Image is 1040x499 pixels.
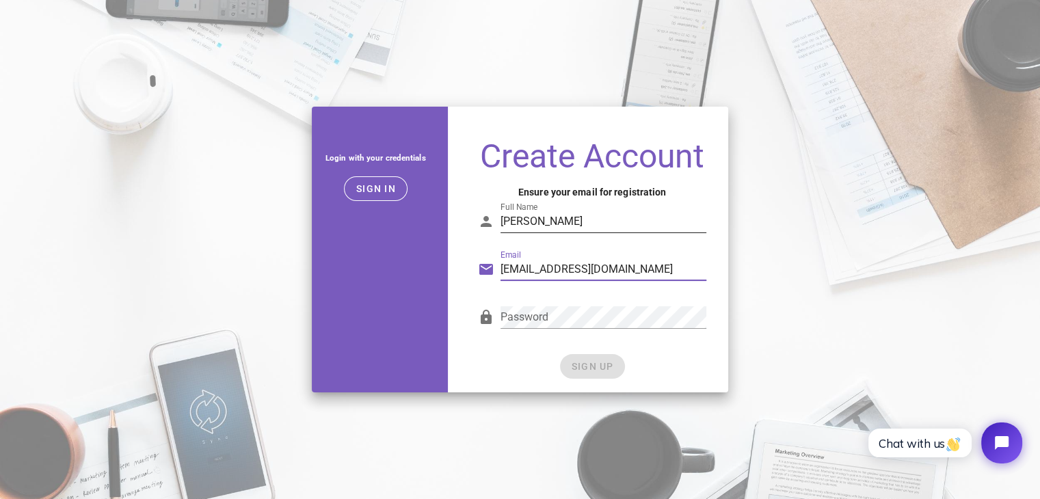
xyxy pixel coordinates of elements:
button: Sign in [344,176,408,201]
label: Full Name [501,202,537,213]
span: Sign in [356,183,396,194]
iframe: Tidio Chat [853,411,1034,475]
h4: Ensure your email for registration [478,185,707,200]
input: Your email address [501,258,707,280]
h5: Login with your credentials [323,150,429,165]
label: Email [501,250,521,260]
h1: Create Account [478,139,707,174]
